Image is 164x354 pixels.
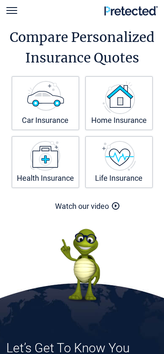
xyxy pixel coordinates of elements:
[85,76,153,130] a: Home Insurance
[30,141,60,171] img: Health Insurance
[27,81,64,111] img: Car Insurance
[55,202,109,211] a: Watch our video
[103,81,135,114] img: Home Insurance
[12,136,79,188] a: Health Insurance
[57,228,107,303] img: Perry the Turtle From Pretected
[104,6,158,16] img: Pretected Logo
[6,27,158,68] h1: Compare Personalized Insurance Quotes
[85,136,153,188] a: Life Insurance
[12,76,79,130] a: Car Insurance
[102,141,136,171] img: Life Insurance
